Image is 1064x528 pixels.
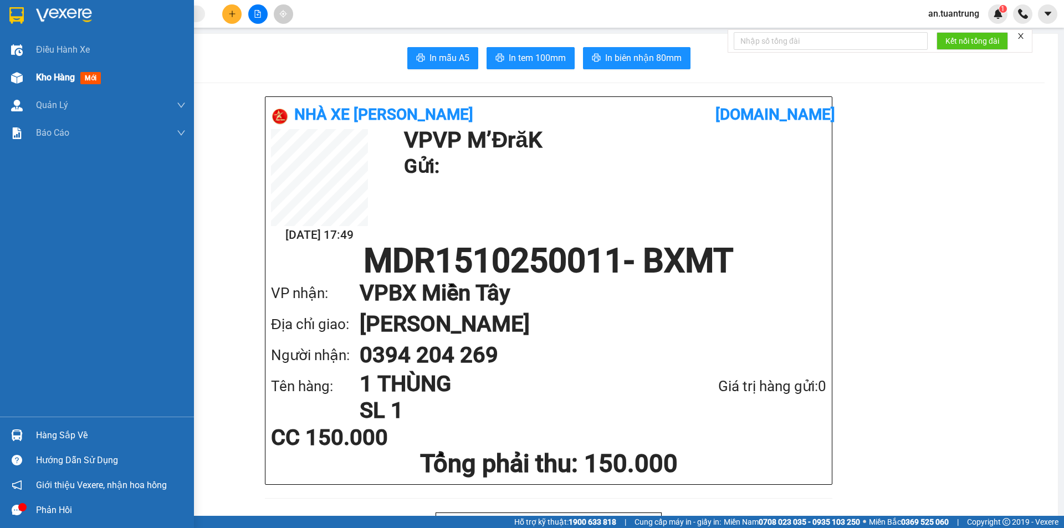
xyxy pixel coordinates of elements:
[407,47,478,69] button: printerIn mẫu A5
[36,427,186,444] div: Hàng sắp về
[514,516,616,528] span: Hỗ trợ kỹ thuật:
[1017,32,1025,40] span: close
[592,53,601,64] span: printer
[254,10,262,18] span: file-add
[360,340,804,371] h1: 0394 204 269
[274,4,293,24] button: aim
[993,9,1003,19] img: icon-new-feature
[12,455,22,465] span: question-circle
[177,101,186,110] span: down
[404,129,821,151] h1: VP VP M’ĐrăK
[605,51,682,65] span: In biên nhận 80mm
[36,478,167,492] span: Giới thiệu Vexere, nhận hoa hồng
[487,47,575,69] button: printerIn tem 100mm
[11,44,23,56] img: warehouse-icon
[759,517,860,526] strong: 0708 023 035 - 0935 103 250
[9,11,27,22] span: Gửi:
[715,105,835,124] b: [DOMAIN_NAME]
[271,427,454,449] div: CC 150.000
[106,36,195,52] div: 0965649060
[294,105,473,124] b: Nhà xe [PERSON_NAME]
[271,107,289,125] img: logo.jpg
[901,517,949,526] strong: 0369 525 060
[937,32,1008,50] button: Kết nối tổng đài
[80,72,101,84] span: mới
[36,452,186,469] div: Hướng dẫn sử dụng
[36,126,69,140] span: Báo cáo
[659,375,826,398] div: Giá trị hàng gửi: 0
[9,9,98,23] div: VP M’ĐrăK
[635,516,721,528] span: Cung cấp máy in - giấy in:
[416,53,425,64] span: printer
[509,51,566,65] span: In tem 100mm
[404,151,821,182] h1: Gửi:
[12,480,22,490] span: notification
[734,32,928,50] input: Nhập số tổng đài
[957,516,959,528] span: |
[11,429,23,441] img: warehouse-icon
[12,505,22,515] span: message
[11,100,23,111] img: warehouse-icon
[106,9,195,36] div: BX Miền Tây
[360,309,804,340] h1: [PERSON_NAME]
[36,98,68,112] span: Quản Lý
[360,371,659,397] h1: 1 THÙNG
[1018,9,1028,19] img: phone-icon
[106,58,122,69] span: DĐ:
[36,72,75,83] span: Kho hàng
[869,516,949,528] span: Miền Bắc
[11,127,23,139] img: solution-icon
[222,4,242,24] button: plus
[106,11,132,22] span: Nhận:
[1043,9,1053,19] span: caret-down
[271,244,826,278] h1: MDR1510250011 - BXMT
[279,10,287,18] span: aim
[429,51,469,65] span: In mẫu A5
[1001,5,1005,13] span: 1
[271,449,826,479] h1: Tổng phải thu: 150.000
[919,7,988,20] span: an.tuantrung
[569,517,616,526] strong: 1900 633 818
[271,375,360,398] div: Tên hàng:
[271,226,368,244] h2: [DATE] 17:49
[106,52,183,90] span: NGÃ TƯ GA
[945,35,999,47] span: Kết nối tổng đài
[9,7,24,24] img: logo-vxr
[1038,4,1057,24] button: caret-down
[248,4,268,24] button: file-add
[583,47,690,69] button: printerIn biên nhận 80mm
[11,72,23,84] img: warehouse-icon
[1002,518,1010,526] span: copyright
[36,502,186,519] div: Phản hồi
[36,43,90,57] span: Điều hành xe
[360,278,804,309] h1: VP BX Miền Tây
[271,282,360,305] div: VP nhận:
[271,313,360,336] div: Địa chỉ giao:
[625,516,626,528] span: |
[360,397,659,424] h1: SL 1
[177,129,186,137] span: down
[863,520,866,524] span: ⚪️
[228,10,236,18] span: plus
[495,53,504,64] span: printer
[724,516,860,528] span: Miền Nam
[999,5,1007,13] sup: 1
[271,344,360,367] div: Người nhận:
